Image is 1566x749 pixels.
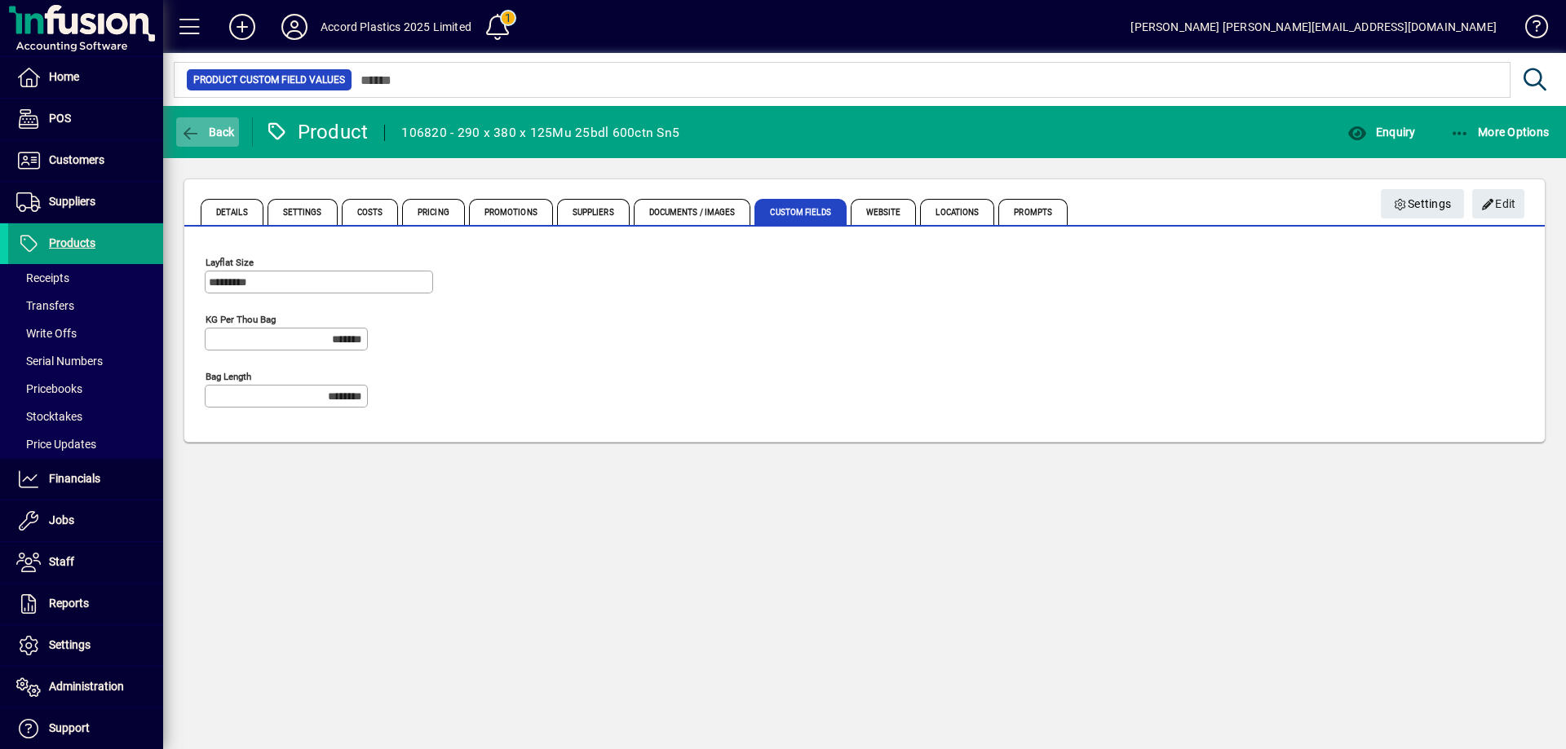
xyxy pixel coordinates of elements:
[402,199,465,225] span: Pricing
[1450,126,1550,139] span: More Options
[8,319,163,347] a: Write Offs
[8,500,163,541] a: Jobs
[8,347,163,375] a: Serial Numbers
[49,112,71,125] span: POS
[16,438,96,451] span: Price Updates
[49,680,124,693] span: Administration
[201,199,263,225] span: Details
[469,199,553,225] span: Promotions
[8,403,163,430] a: Stocktakes
[8,292,163,319] a: Transfers
[8,264,163,292] a: Receipts
[998,199,1068,225] span: Prompts
[1130,14,1497,40] div: [PERSON_NAME] [PERSON_NAME][EMAIL_ADDRESS][DOMAIN_NAME]
[16,382,82,395] span: Pricebooks
[8,542,163,583] a: Staff
[1481,191,1516,218] span: Edit
[321,14,471,40] div: Accord Plastics 2025 Limited
[268,199,338,225] span: Settings
[216,12,268,42] button: Add
[49,638,91,651] span: Settings
[342,199,399,225] span: Costs
[49,555,74,568] span: Staff
[49,472,100,485] span: Financials
[16,271,69,284] span: Receipts
[163,117,253,147] app-page-header-button: Back
[49,70,79,83] span: Home
[49,513,74,527] span: Jobs
[8,375,163,403] a: Pricebooks
[8,584,163,624] a: Reports
[8,99,163,139] a: POS
[8,625,163,666] a: Settings
[634,199,751,225] span: Documents / Images
[1394,191,1452,218] span: Settings
[8,57,163,98] a: Home
[1472,189,1524,218] button: Edit
[851,199,917,225] span: Website
[8,182,163,222] a: Suppliers
[1343,117,1419,147] button: Enquiry
[8,430,163,458] a: Price Updates
[8,140,163,181] a: Customers
[1347,126,1415,139] span: Enquiry
[49,721,90,734] span: Support
[49,236,95,249] span: Products
[49,195,95,208] span: Suppliers
[268,12,321,42] button: Profile
[16,410,82,423] span: Stocktakes
[8,667,163,707] a: Administration
[206,257,254,268] mat-label: Layflat Size
[1513,3,1546,56] a: Knowledge Base
[16,355,103,368] span: Serial Numbers
[206,371,251,382] mat-label: Bag Length
[1381,189,1465,218] button: Settings
[180,126,235,139] span: Back
[920,199,994,225] span: Locations
[206,314,276,325] mat-label: KG Per Thou Bag
[49,597,89,610] span: Reports
[193,72,345,88] span: Product Custom Field Values
[49,153,104,166] span: Customers
[16,299,74,312] span: Transfers
[265,119,369,145] div: Product
[401,120,679,146] div: 106820 - 290 x 380 x 125Mu 25bdl 600ctn Sn5
[16,327,77,340] span: Write Offs
[176,117,239,147] button: Back
[8,708,163,749] a: Support
[557,199,630,225] span: Suppliers
[8,459,163,500] a: Financials
[1446,117,1554,147] button: More Options
[754,199,846,225] span: Custom Fields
